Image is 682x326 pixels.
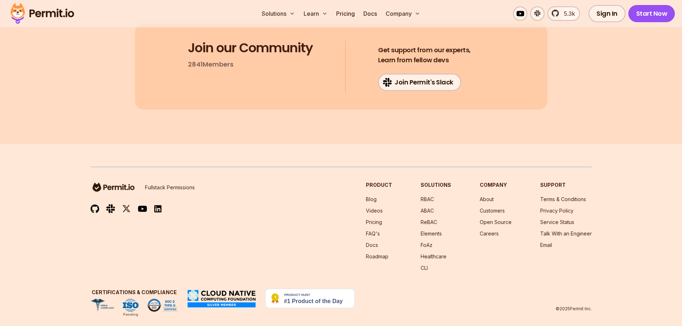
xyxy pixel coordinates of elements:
[366,230,380,237] a: FAQ's
[421,253,446,259] a: Healthcare
[540,181,592,189] h3: Support
[421,230,442,237] a: Elements
[366,208,383,214] a: Videos
[540,196,586,202] a: Terms & Conditions
[91,289,178,296] h3: Certifications & Compliance
[480,208,505,214] a: Customers
[91,299,114,312] img: HIPAA
[366,253,388,259] a: Roadmap
[122,204,131,213] img: twitter
[147,299,178,312] img: SOC
[540,242,552,248] a: Email
[188,59,233,69] p: 2841 Members
[259,6,298,21] button: Solutions
[421,196,434,202] a: RBAC
[188,41,313,55] h3: Join our Community
[333,6,358,21] a: Pricing
[378,45,471,55] span: Get support from our experts,
[154,205,161,213] img: linkedin
[123,312,138,317] div: Pending
[106,204,115,213] img: slack
[421,219,437,225] a: ReBAC
[7,1,77,26] img: Permit logo
[378,45,471,65] h4: Learn from fellow devs
[421,181,451,189] h3: Solutions
[547,6,580,21] a: 5.3k
[138,205,147,213] img: youtube
[556,306,592,312] p: © 2025 Permit Inc.
[540,219,574,225] a: Service Status
[421,265,428,271] a: CLI
[540,230,592,237] a: Talk With an Engineer
[301,6,330,21] button: Learn
[91,181,136,193] img: logo
[361,6,380,21] a: Docs
[421,242,432,248] a: FoAz
[480,219,512,225] a: Open Source
[540,208,574,214] a: Privacy Policy
[366,181,392,189] h3: Product
[421,208,434,214] a: ABAC
[366,242,378,248] a: Docs
[480,181,512,189] h3: Company
[560,9,575,18] span: 5.3k
[265,289,355,308] img: Permit.io - Never build permissions again | Product Hunt
[628,5,675,22] a: Start Now
[91,204,99,213] img: github
[378,74,461,91] a: Join Permit's Slack
[366,219,382,225] a: Pricing
[480,196,494,202] a: About
[480,230,499,237] a: Careers
[123,299,139,312] img: ISO
[145,184,195,191] p: Fullstack Permissions
[366,196,377,202] a: Blog
[383,6,423,21] button: Company
[589,5,625,22] a: Sign In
